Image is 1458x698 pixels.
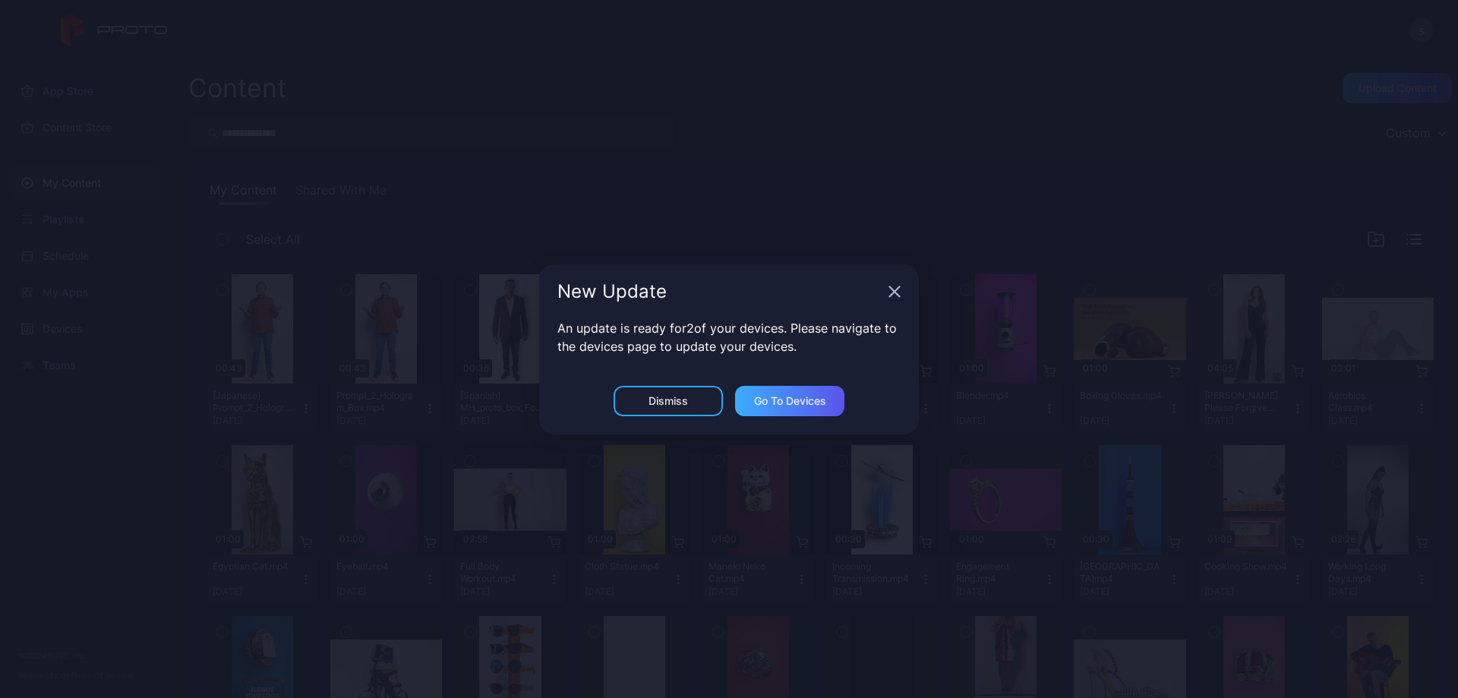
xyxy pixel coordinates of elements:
[614,386,723,416] button: Dismiss
[557,319,901,355] p: An update is ready for 2 of your devices. Please navigate to the devices page to update your devi...
[754,395,826,407] div: Go to devices
[735,386,844,416] button: Go to devices
[649,395,688,407] div: Dismiss
[557,283,882,301] div: New Update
